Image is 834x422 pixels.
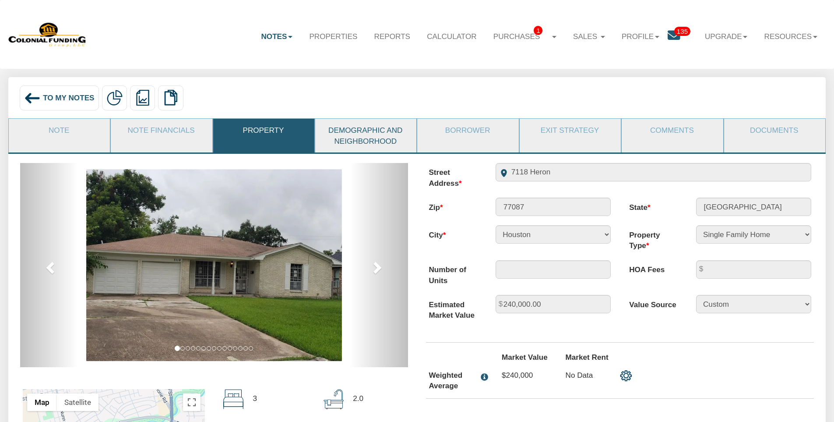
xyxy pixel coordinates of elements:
img: partial.png [107,90,123,106]
span: To My Notes [43,93,94,102]
img: 574465 [86,169,342,361]
img: reports.png [135,90,151,106]
p: 3 [253,389,257,408]
a: Profile [613,24,668,49]
img: back_arrow_left_icon.svg [24,90,41,106]
label: Property Type [620,225,687,251]
span: 1 [534,26,542,35]
label: State [620,198,687,213]
p: No Data [566,370,611,380]
label: Number of Units [419,260,486,286]
p: $240,000 [502,370,547,380]
a: Documents [724,119,824,142]
a: Properties [301,24,366,49]
label: Estimated Market Value [419,295,486,320]
a: Notes [253,24,301,49]
label: Zip [419,198,486,213]
div: Weighted Average [429,370,476,391]
button: Show satellite imagery [57,394,99,411]
img: beds.svg [223,389,244,410]
span: 135 [674,27,690,36]
a: Sales [565,24,613,49]
img: bath.svg [324,389,344,410]
button: Toggle fullscreen view [183,394,201,411]
label: HOA Fees [620,260,687,275]
label: City [419,225,486,240]
a: Comments [622,119,722,142]
a: Demographic and Neighborhood [315,119,415,152]
p: 2.0 [353,389,363,408]
a: 135 [668,24,697,50]
a: Purchases1 [485,24,565,50]
label: Value Source [620,295,687,310]
label: Market Value [493,352,556,362]
a: Exit Strategy [520,119,620,142]
a: Note [9,119,109,142]
a: Reports [366,24,419,49]
a: Note Financials [111,119,211,142]
img: copy.png [163,90,179,106]
button: Show street map [27,394,57,411]
img: 579666 [8,21,87,48]
a: Property [213,119,313,142]
label: Street Address [419,163,486,188]
a: Calculator [419,24,485,49]
label: Market Rent [556,352,620,362]
a: Borrower [417,119,517,142]
a: Upgrade [697,24,756,49]
img: settings.png [620,370,632,382]
a: Resources [756,24,826,49]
